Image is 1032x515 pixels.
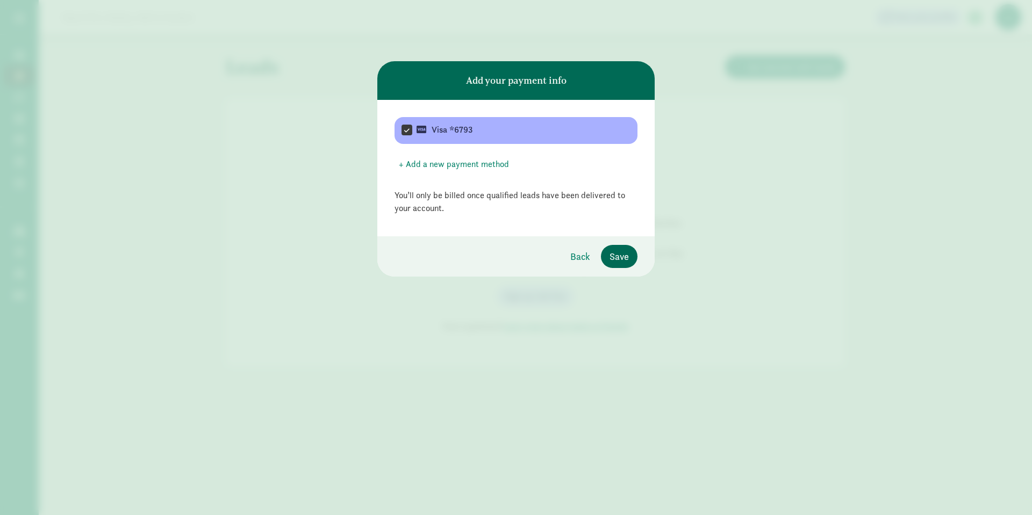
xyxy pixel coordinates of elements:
span: Back [570,249,590,264]
span: + Add a new payment method [399,158,509,171]
span: Save [610,249,629,264]
h6: Add your payment info [466,75,567,86]
button: Save [601,245,637,268]
div: Visa *6793 [432,124,613,139]
iframe: Chat Widget [978,463,1032,515]
button: Back [562,245,599,268]
button: + Add a new payment method [395,157,513,172]
p: You’ll only be billed once qualified leads have been delivered to your account. [395,189,637,215]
